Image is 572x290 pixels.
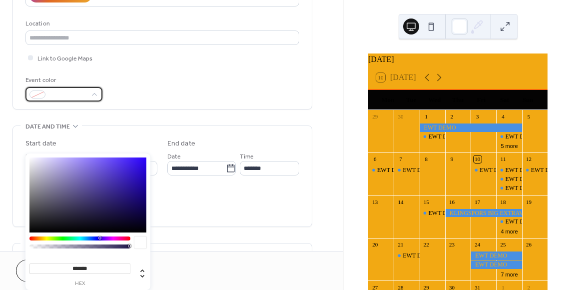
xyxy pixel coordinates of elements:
div: 21 [397,241,404,248]
div: [DATE] [368,53,548,65]
div: 26 [525,241,533,248]
div: EWT DEMO [368,166,394,174]
div: 25 [499,241,507,248]
div: EWT DEMO [505,217,537,226]
div: EWT DEMO [420,209,445,217]
div: 14 [397,198,404,205]
div: Mon [376,90,400,110]
div: 12 [525,155,533,163]
div: EWT DEMO [403,251,435,260]
button: 5 more [497,141,522,149]
div: Start date [25,138,56,149]
span: Date and time [25,121,70,132]
div: 11 [499,155,507,163]
div: EWT DEMO [496,166,522,174]
div: 6 [371,155,379,163]
div: EWT DEMO [420,132,445,141]
div: EWT DEMO [496,132,522,141]
div: Tue [400,90,423,110]
button: Cancel [16,259,77,282]
div: 10 [474,155,481,163]
div: 7 [397,155,404,163]
div: EWT DEMO [471,251,522,260]
div: 30 [397,113,404,120]
div: EWT DEMO [420,123,522,132]
div: Event color [25,75,100,85]
div: EWT DEMO [505,132,537,141]
span: Date [167,151,181,162]
span: Time [240,151,254,162]
div: 4 [499,113,507,120]
div: 16 [448,198,456,205]
div: EWT DEMO [394,251,419,260]
div: 9 [448,155,456,163]
div: 24 [474,241,481,248]
div: 13 [371,198,379,205]
div: Location [25,18,297,29]
span: Link to Google Maps [37,53,92,64]
div: EWT DEMO [429,209,461,217]
div: EWT DEMO [403,166,435,174]
div: KLINGSPORS BIG EXTRAVAGANZA [445,209,522,217]
div: EWT DEMO [480,166,512,174]
div: EWT DEMO [496,184,522,192]
div: 17 [474,198,481,205]
div: EWT DEMO [496,175,522,183]
div: 23 [448,241,456,248]
div: 3 [474,113,481,120]
button: 4 more [497,226,522,235]
div: EWT DEMO [471,260,522,269]
div: 18 [499,198,507,205]
div: 20 [371,241,379,248]
div: EWT DEMO [471,166,496,174]
div: 15 [423,198,430,205]
div: EWT DEMO [522,166,548,174]
div: EWT DEMO [496,217,522,226]
div: Thu [446,90,470,110]
div: End date [167,138,195,149]
div: EWT DEMO [505,184,537,192]
div: 1 [423,113,430,120]
div: EWT DEMO [377,166,409,174]
div: 2 [448,113,456,120]
div: EWT DEMO [394,166,419,174]
label: hex [29,281,130,286]
div: Wed [423,90,446,110]
div: EWT DEMO [505,166,537,174]
div: 29 [371,113,379,120]
div: 5 [525,113,533,120]
div: 22 [423,241,430,248]
div: EWT DEMO [505,175,537,183]
div: Fri [470,90,493,110]
div: Sun [516,90,540,110]
div: 8 [423,155,430,163]
div: EWT DEMO [429,132,461,141]
button: 7 more [497,269,522,278]
div: 19 [525,198,533,205]
div: EWT DEMO [531,166,563,174]
div: Sat [493,90,517,110]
